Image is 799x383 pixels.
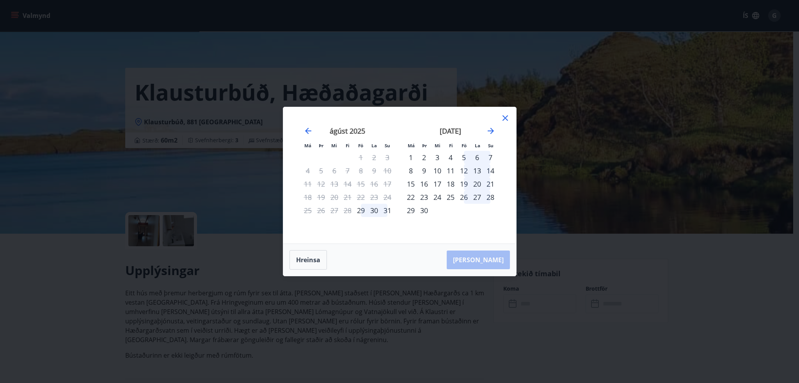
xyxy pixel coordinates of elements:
td: Not available. miðvikudagur, 27. ágúst 2025 [328,204,341,217]
div: 21 [484,177,497,191]
small: La [475,143,480,148]
div: 27 [471,191,484,204]
small: Fö [462,143,467,148]
div: 26 [457,191,471,204]
small: Má [408,143,415,148]
div: 19 [457,177,471,191]
td: Not available. mánudagur, 18. ágúst 2025 [301,191,314,204]
td: Choose miðvikudagur, 24. september 2025 as your check-in date. It’s available. [431,191,444,204]
div: Move forward to switch to the next month. [486,126,495,136]
td: Choose laugardagur, 20. september 2025 as your check-in date. It’s available. [471,177,484,191]
td: Not available. þriðjudagur, 19. ágúst 2025 [314,191,328,204]
td: Not available. föstudagur, 8. ágúst 2025 [354,164,368,177]
div: 4 [444,151,457,164]
td: Not available. mánudagur, 11. ágúst 2025 [301,177,314,191]
td: Not available. föstudagur, 15. ágúst 2025 [354,177,368,191]
div: 12 [457,164,471,177]
td: Choose sunnudagur, 28. september 2025 as your check-in date. It’s available. [484,191,497,204]
small: Fi [346,143,350,148]
td: Not available. þriðjudagur, 26. ágúst 2025 [314,204,328,217]
div: Move backward to switch to the previous month. [304,126,313,136]
td: Choose föstudagur, 12. september 2025 as your check-in date. It’s available. [457,164,471,177]
td: Choose mánudagur, 29. september 2025 as your check-in date. It’s available. [404,204,417,217]
small: Mi [331,143,337,148]
td: Not available. laugardagur, 2. ágúst 2025 [368,151,381,164]
td: Choose föstudagur, 19. september 2025 as your check-in date. It’s available. [457,177,471,191]
td: Not available. þriðjudagur, 5. ágúst 2025 [314,164,328,177]
div: 28 [484,191,497,204]
div: Calendar [293,116,507,234]
div: 17 [431,177,444,191]
td: Choose mánudagur, 8. september 2025 as your check-in date. It’s available. [404,164,417,177]
div: 10 [431,164,444,177]
td: Choose mánudagur, 22. september 2025 as your check-in date. It’s available. [404,191,417,204]
td: Choose föstudagur, 5. september 2025 as your check-in date. It’s available. [457,151,471,164]
td: Choose laugardagur, 13. september 2025 as your check-in date. It’s available. [471,164,484,177]
small: Má [304,143,311,148]
small: Þr [422,143,427,148]
div: 24 [431,191,444,204]
div: 29 [404,204,417,217]
td: Not available. fimmtudagur, 28. ágúst 2025 [341,204,354,217]
small: Þr [319,143,323,148]
div: 11 [444,164,457,177]
td: Choose sunnudagur, 14. september 2025 as your check-in date. It’s available. [484,164,497,177]
div: 9 [417,164,431,177]
div: 13 [471,164,484,177]
td: Not available. mánudagur, 4. ágúst 2025 [301,164,314,177]
td: Choose fimmtudagur, 4. september 2025 as your check-in date. It’s available. [444,151,457,164]
td: Choose miðvikudagur, 3. september 2025 as your check-in date. It’s available. [431,151,444,164]
td: Choose fimmtudagur, 18. september 2025 as your check-in date. It’s available. [444,177,457,191]
td: Not available. þriðjudagur, 12. ágúst 2025 [314,177,328,191]
small: Su [385,143,390,148]
div: 23 [417,191,431,204]
div: 25 [444,191,457,204]
td: Not available. laugardagur, 16. ágúst 2025 [368,177,381,191]
td: Choose þriðjudagur, 23. september 2025 as your check-in date. It’s available. [417,191,431,204]
small: Fi [449,143,453,148]
td: Not available. sunnudagur, 24. ágúst 2025 [381,191,394,204]
div: 16 [417,177,431,191]
td: Choose fimmtudagur, 11. september 2025 as your check-in date. It’s available. [444,164,457,177]
div: 31 [381,204,394,217]
td: Choose sunnudagur, 31. ágúst 2025 as your check-in date. It’s available. [381,204,394,217]
td: Choose föstudagur, 29. ágúst 2025 as your check-in date. It’s available. [354,204,368,217]
td: Choose fimmtudagur, 25. september 2025 as your check-in date. It’s available. [444,191,457,204]
div: 20 [471,177,484,191]
td: Choose laugardagur, 27. september 2025 as your check-in date. It’s available. [471,191,484,204]
td: Not available. miðvikudagur, 6. ágúst 2025 [328,164,341,177]
td: Choose mánudagur, 1. september 2025 as your check-in date. It’s available. [404,151,417,164]
td: Not available. laugardagur, 9. ágúst 2025 [368,164,381,177]
td: Not available. föstudagur, 1. ágúst 2025 [354,151,368,164]
div: 18 [444,177,457,191]
div: Aðeins innritun í boði [354,204,368,217]
strong: ágúst 2025 [330,126,365,136]
td: Not available. sunnudagur, 10. ágúst 2025 [381,164,394,177]
td: Choose miðvikudagur, 10. september 2025 as your check-in date. It’s available. [431,164,444,177]
div: 15 [404,177,417,191]
td: Choose þriðjudagur, 9. september 2025 as your check-in date. It’s available. [417,164,431,177]
div: 2 [417,151,431,164]
small: Su [488,143,494,148]
button: Hreinsa [289,250,327,270]
div: 5 [457,151,471,164]
td: Choose laugardagur, 30. ágúst 2025 as your check-in date. It’s available. [368,204,381,217]
td: Not available. mánudagur, 25. ágúst 2025 [301,204,314,217]
td: Choose sunnudagur, 7. september 2025 as your check-in date. It’s available. [484,151,497,164]
small: La [371,143,377,148]
small: Mi [435,143,440,148]
div: 6 [471,151,484,164]
div: 3 [431,151,444,164]
td: Not available. fimmtudagur, 7. ágúst 2025 [341,164,354,177]
div: 30 [417,204,431,217]
td: Not available. miðvikudagur, 20. ágúst 2025 [328,191,341,204]
strong: [DATE] [440,126,461,136]
td: Not available. sunnudagur, 17. ágúst 2025 [381,177,394,191]
td: Not available. miðvikudagur, 13. ágúst 2025 [328,177,341,191]
div: 22 [404,191,417,204]
td: Choose miðvikudagur, 17. september 2025 as your check-in date. It’s available. [431,177,444,191]
div: 30 [368,204,381,217]
td: Choose þriðjudagur, 16. september 2025 as your check-in date. It’s available. [417,177,431,191]
td: Choose mánudagur, 15. september 2025 as your check-in date. It’s available. [404,177,417,191]
small: Fö [358,143,363,148]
